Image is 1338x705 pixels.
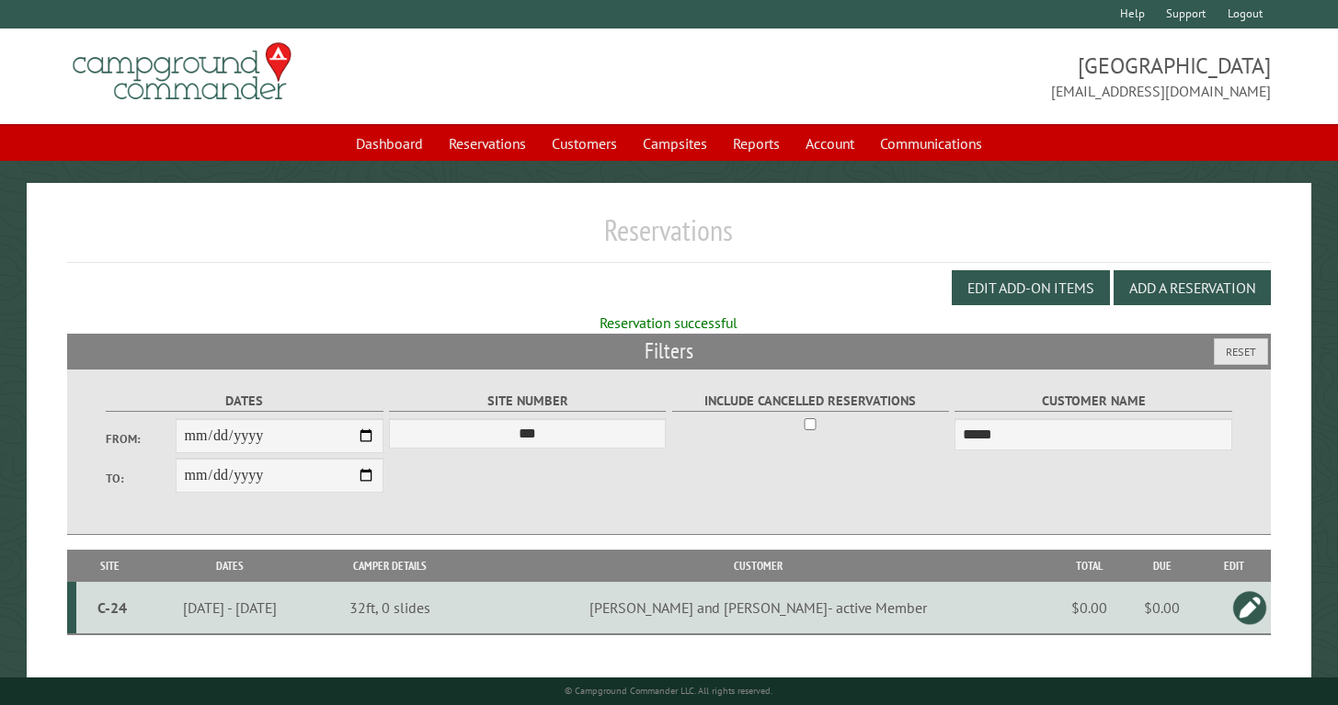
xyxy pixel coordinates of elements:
label: Site Number [389,391,666,412]
img: Campground Commander [67,36,297,108]
div: Reservation successful [67,313,1272,333]
th: Customer [464,550,1053,582]
a: Reports [722,126,791,161]
button: Reset [1214,338,1268,365]
small: © Campground Commander LLC. All rights reserved. [565,685,772,697]
label: From: [106,430,175,448]
a: Campsites [632,126,718,161]
label: Dates [106,391,383,412]
td: [PERSON_NAME] and [PERSON_NAME]- active Member [464,582,1053,634]
label: Include Cancelled Reservations [672,391,949,412]
td: $0.00 [1126,582,1198,634]
span: [GEOGRAPHIC_DATA] [EMAIL_ADDRESS][DOMAIN_NAME] [669,51,1272,102]
td: $0.00 [1053,582,1126,634]
th: Site [76,550,144,582]
div: C-24 [84,598,142,617]
th: Dates [144,550,315,582]
th: Edit [1198,550,1272,582]
a: Reservations [438,126,537,161]
a: Customers [541,126,628,161]
button: Edit Add-on Items [952,270,1110,305]
a: Account [795,126,865,161]
h1: Reservations [67,212,1272,263]
label: To: [106,470,175,487]
th: Due [1126,550,1198,582]
h2: Filters [67,334,1272,369]
td: 32ft, 0 slides [315,582,464,634]
th: Total [1053,550,1126,582]
button: Add a Reservation [1114,270,1271,305]
a: Communications [869,126,993,161]
label: Customer Name [955,391,1231,412]
a: Dashboard [345,126,434,161]
th: Camper Details [315,550,464,582]
div: [DATE] - [DATE] [147,598,312,617]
